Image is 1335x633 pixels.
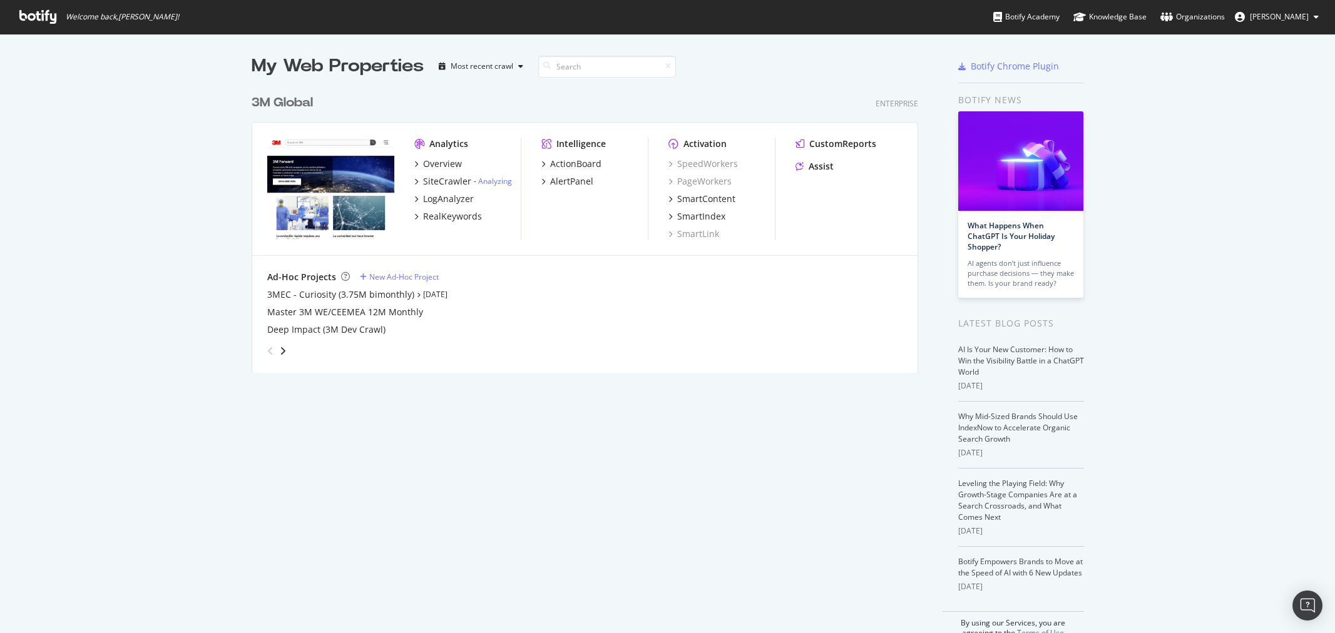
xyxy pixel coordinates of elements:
span: Welcome back, [PERSON_NAME] ! [66,12,179,22]
a: Assist [795,160,834,173]
a: AlertPanel [541,175,593,188]
div: Botify Academy [993,11,1060,23]
input: Search [538,56,676,78]
a: Master 3M WE/CEEMEA 12M Monthly [267,306,423,318]
div: [DATE] [958,447,1084,458]
button: Most recent crawl [434,56,528,76]
a: New Ad-Hoc Project [360,271,439,282]
div: AlertPanel [550,175,593,188]
a: 3MEC - Curiosity (3.75M bimonthly) [267,288,414,301]
span: Alexander Parrales [1250,11,1309,22]
div: angle-right [279,345,287,357]
div: AI agents don’t just influence purchase decisions — they make them. Is your brand ready? [968,258,1074,288]
a: Leveling the Playing Field: Why Growth-Stage Companies Are at a Search Crossroads, and What Comes... [958,478,1077,522]
img: www.command.com [267,138,394,239]
a: SmartLink [668,228,719,240]
div: SmartContent [677,193,735,205]
a: Botify Chrome Plugin [958,60,1059,73]
a: RealKeywords [414,210,482,223]
div: Analytics [429,138,468,150]
div: SmartIndex [677,210,725,223]
div: Most recent crawl [451,63,513,70]
a: [DATE] [423,289,448,300]
div: [DATE] [958,525,1084,537]
div: Botify news [958,93,1084,107]
a: CustomReports [795,138,876,150]
div: Assist [809,160,834,173]
div: My Web Properties [252,54,424,79]
div: Activation [683,138,727,150]
a: 3M Global [252,94,318,112]
div: LogAnalyzer [423,193,474,205]
div: 3M Global [252,94,313,112]
div: grid [252,79,928,373]
div: ActionBoard [550,158,601,170]
div: [DATE] [958,380,1084,392]
div: Botify Chrome Plugin [971,60,1059,73]
div: Enterprise [876,98,918,109]
div: New Ad-Hoc Project [369,271,439,282]
div: Intelligence [556,138,606,150]
div: Latest Blog Posts [958,316,1084,330]
a: SmartIndex [668,210,725,223]
a: SmartContent [668,193,735,205]
a: Analyzing [478,176,512,186]
div: angle-left [262,341,279,361]
a: SiteCrawler- Analyzing [414,175,512,188]
button: [PERSON_NAME] [1225,7,1329,27]
div: RealKeywords [423,210,482,223]
img: What Happens When ChatGPT Is Your Holiday Shopper? [958,111,1083,211]
div: SiteCrawler [423,175,471,188]
a: Botify Empowers Brands to Move at the Speed of AI with 6 New Updates [958,556,1083,578]
a: ActionBoard [541,158,601,170]
a: PageWorkers [668,175,732,188]
a: SpeedWorkers [668,158,738,170]
a: AI Is Your New Customer: How to Win the Visibility Battle in a ChatGPT World [958,344,1084,377]
a: Deep Impact (3M Dev Crawl) [267,323,386,336]
a: What Happens When ChatGPT Is Your Holiday Shopper? [968,220,1055,252]
a: Overview [414,158,462,170]
div: Ad-Hoc Projects [267,271,336,283]
div: Overview [423,158,462,170]
div: [DATE] [958,581,1084,592]
a: Why Mid-Sized Brands Should Use IndexNow to Accelerate Organic Search Growth [958,411,1078,444]
div: CustomReports [809,138,876,150]
a: LogAnalyzer [414,193,474,205]
div: Knowledge Base [1073,11,1147,23]
div: Open Intercom Messenger [1292,590,1322,620]
div: Organizations [1160,11,1225,23]
div: - [474,176,512,186]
